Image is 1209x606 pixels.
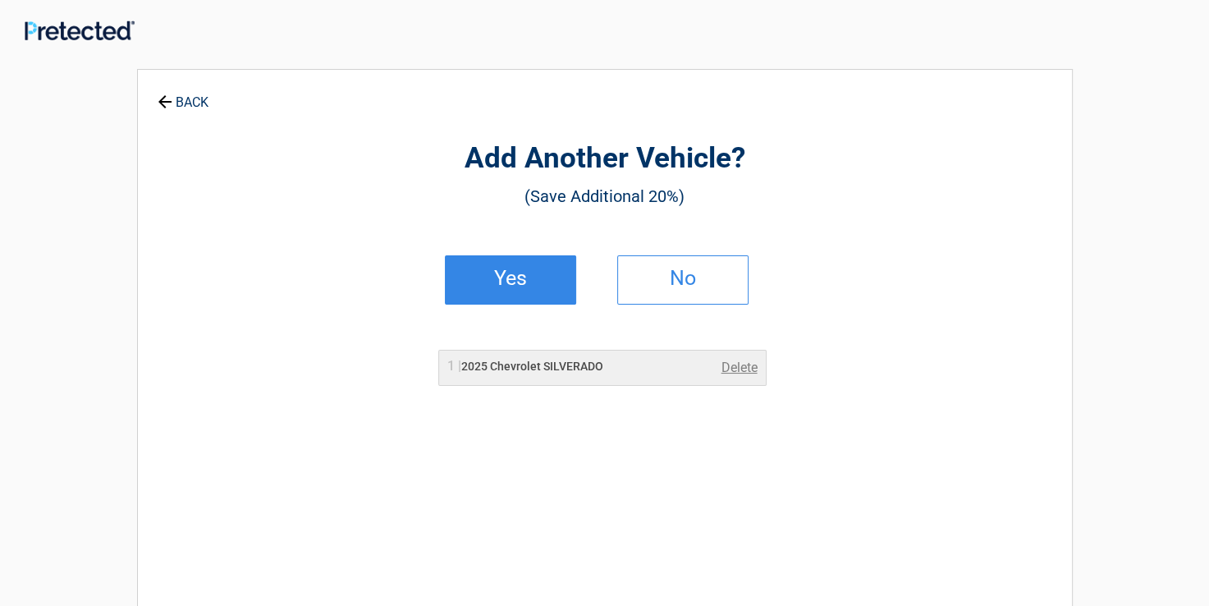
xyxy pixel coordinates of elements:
img: Main Logo [25,21,135,40]
h2: No [634,273,731,284]
a: BACK [154,80,212,109]
h2: 2025 Chevrolet SILVERADO [447,358,603,375]
h2: Yes [462,273,559,284]
span: 1 | [447,358,461,374]
h2: Add Another Vehicle? [228,140,982,178]
a: Delete [721,358,758,378]
h3: (Save Additional 20%) [228,182,982,210]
